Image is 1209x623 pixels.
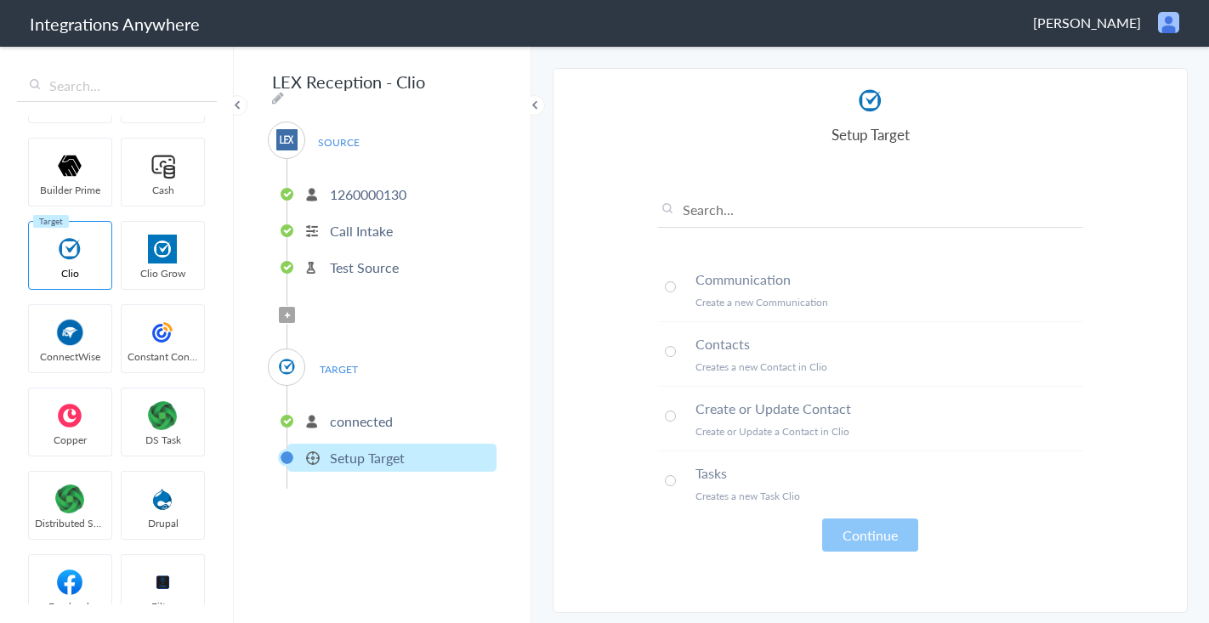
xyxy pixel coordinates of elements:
[29,349,111,364] span: ConnectWise
[29,266,111,280] span: Clio
[695,334,1083,354] h4: Contacts
[29,433,111,447] span: Copper
[276,129,298,150] img: lex-app-logo.svg
[122,349,204,364] span: Constant Contact
[330,258,399,277] p: Test Source
[695,489,1083,503] p: Creates a new Task Clio
[695,360,1083,374] p: Creates a new Contact in Clio
[122,516,204,530] span: Drupal
[127,401,199,430] img: distributedSource.png
[122,183,204,197] span: Cash
[29,516,111,530] span: Distributed Source
[330,221,393,241] p: Call Intake
[34,151,106,180] img: builder-prime-logo.svg
[127,235,199,263] img: Clio.jpg
[658,124,1083,144] h4: Setup Target
[30,12,200,36] h1: Integrations Anywhere
[855,86,885,116] img: clio-logo.svg
[695,424,1083,439] p: Create or Update a Contact in Clio
[127,568,199,597] img: filter.png
[695,399,1083,418] h4: Create or Update Contact
[1033,13,1141,32] span: [PERSON_NAME]
[29,599,111,614] span: Facebook
[127,318,199,347] img: constant-contact.svg
[695,295,1083,309] p: Create a new Communication
[330,448,405,467] p: Setup Target
[306,358,371,381] span: TARGET
[34,318,106,347] img: connectwise.png
[127,151,199,180] img: cash-logo.svg
[1158,12,1179,33] img: user.png
[822,518,918,552] button: Continue
[34,568,106,597] img: facebook-logo.svg
[330,184,406,204] p: 1260000130
[29,183,111,197] span: Builder Prime
[306,131,371,154] span: SOURCE
[34,401,106,430] img: copper-logo.svg
[276,356,298,377] img: clio-logo.svg
[122,599,204,614] span: Filter
[127,484,199,513] img: drupal-logo.svg
[17,70,217,102] input: Search...
[34,235,106,263] img: clio-logo.svg
[330,411,393,431] p: connected
[122,433,204,447] span: DS Task
[695,269,1083,289] h4: Communication
[34,484,106,513] img: distributedSource.png
[658,200,1083,228] input: Search...
[122,266,204,280] span: Clio Grow
[695,463,1083,483] h4: Tasks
